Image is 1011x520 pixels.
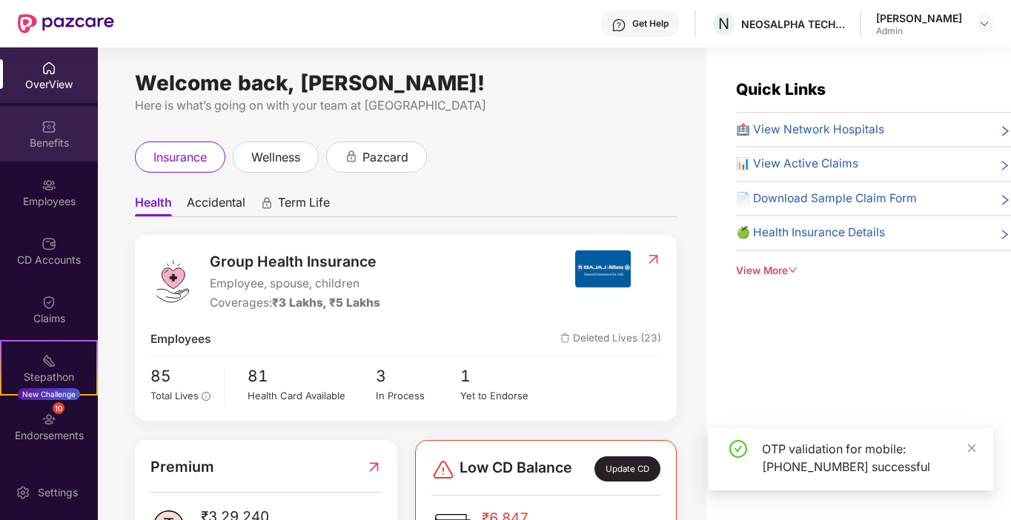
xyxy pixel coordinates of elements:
[42,353,56,368] img: svg+xml;base64,PHN2ZyB4bWxucz0iaHR0cDovL3d3dy53My5vcmcvMjAwMC9zdmciIHdpZHRoPSIyMSIgaGVpZ2h0PSIyMC...
[366,456,382,479] img: RedirectIcon
[611,18,626,33] img: svg+xml;base64,PHN2ZyBpZD0iSGVscC0zMngzMiIgeG1sbnM9Imh0dHA6Ly93d3cudzMub3JnLzIwMDAvc3ZnIiB3aWR0aD...
[594,456,660,481] div: Update CD
[150,456,214,479] span: Premium
[135,96,677,115] div: Here is what’s going on with your team at [GEOGRAPHIC_DATA]
[560,330,661,348] span: Deleted Lives (23)
[729,440,747,458] span: check-circle
[248,364,375,388] span: 81
[718,15,729,33] span: N
[42,61,56,76] img: svg+xml;base64,PHN2ZyBpZD0iSG9tZSIgeG1sbnM9Imh0dHA6Ly93d3cudzMub3JnLzIwMDAvc3ZnIiB3aWR0aD0iMjAiIG...
[42,119,56,134] img: svg+xml;base64,PHN2ZyBpZD0iQmVuZWZpdHMiIHhtbG5zPSJodHRwOi8vd3d3LnczLm9yZy8yMDAwL3N2ZyIgd2lkdGg9Ij...
[53,402,64,414] div: 10
[876,11,962,25] div: [PERSON_NAME]
[736,263,1011,279] div: View More
[150,259,195,304] img: logo
[272,296,380,310] span: ₹3 Lakhs, ₹5 Lakhs
[135,195,172,216] span: Health
[967,443,977,453] span: close
[42,236,56,251] img: svg+xml;base64,PHN2ZyBpZD0iQ0RfQWNjb3VudHMiIGRhdGEtbmFtZT0iQ0QgQWNjb3VudHMiIHhtbG5zPSJodHRwOi8vd3...
[150,330,211,348] span: Employees
[736,224,885,241] span: 🍏 Health Insurance Details
[460,364,546,388] span: 1
[376,364,461,388] span: 3
[345,150,358,163] div: animation
[18,388,80,400] div: New Challenge
[210,294,380,312] div: Coverages:
[150,390,199,401] span: Total Lives
[42,412,56,427] img: svg+xml;base64,PHN2ZyBpZD0iRW5kb3JzZW1lbnRzIiB4bWxucz0iaHR0cDovL3d3dy53My5vcmcvMjAwMC9zdmciIHdpZH...
[460,456,572,481] span: Low CD Balance
[560,333,570,343] img: deleteIcon
[135,77,677,89] div: Welcome back, [PERSON_NAME]!
[278,195,330,216] span: Term Life
[42,295,56,310] img: svg+xml;base64,PHN2ZyBpZD0iQ2xhaW0iIHhtbG5zPSJodHRwOi8vd3d3LnczLm9yZy8yMDAwL3N2ZyIgd2lkdGg9IjIwIi...
[362,148,408,167] span: pazcard
[999,124,1011,139] span: right
[736,190,917,207] span: 📄 Download Sample Claim Form
[42,178,56,193] img: svg+xml;base64,PHN2ZyBpZD0iRW1wbG95ZWVzIiB4bWxucz0iaHR0cDovL3d3dy53My5vcmcvMjAwMC9zdmciIHdpZHRoPS...
[260,196,274,210] div: animation
[999,158,1011,173] span: right
[736,155,858,173] span: 📊 View Active Claims
[999,193,1011,207] span: right
[18,14,114,33] img: New Pazcare Logo
[978,18,990,30] img: svg+xml;base64,PHN2ZyBpZD0iRHJvcGRvd24tMzJ4MzIiIHhtbG5zPSJodHRwOi8vd3d3LnczLm9yZy8yMDAwL3N2ZyIgd2...
[762,440,975,476] div: OTP validation for mobile: [PHONE_NUMBER] successful
[632,18,669,30] div: Get Help
[741,17,845,31] div: NEOSALPHA TECHNOLOGIES [GEOGRAPHIC_DATA]
[248,388,375,404] div: Health Card Available
[460,388,546,404] div: Yet to Endorse
[999,227,1011,241] span: right
[1,370,96,384] div: Stepathon
[876,25,962,37] div: Admin
[210,250,380,273] span: Group Health Insurance
[251,148,300,167] span: wellness
[210,275,380,293] span: Employee, spouse, children
[736,80,826,99] span: Quick Links
[646,252,661,267] img: RedirectIcon
[153,148,207,167] span: insurance
[431,458,455,481] img: svg+xml;base64,PHN2ZyBpZD0iRGFuZ2VyLTMyeDMyIiB4bWxucz0iaHR0cDovL3d3dy53My5vcmcvMjAwMC9zdmciIHdpZH...
[16,485,30,500] img: svg+xml;base64,PHN2ZyBpZD0iU2V0dGluZy0yMHgyMCIgeG1sbnM9Imh0dHA6Ly93d3cudzMub3JnLzIwMDAvc3ZnIiB3aW...
[150,364,214,388] span: 85
[202,392,211,401] span: info-circle
[33,485,82,500] div: Settings
[376,388,461,404] div: In Process
[187,195,245,216] span: Accidental
[736,121,884,139] span: 🏥 View Network Hospitals
[788,265,798,276] span: down
[575,250,631,287] img: insurerIcon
